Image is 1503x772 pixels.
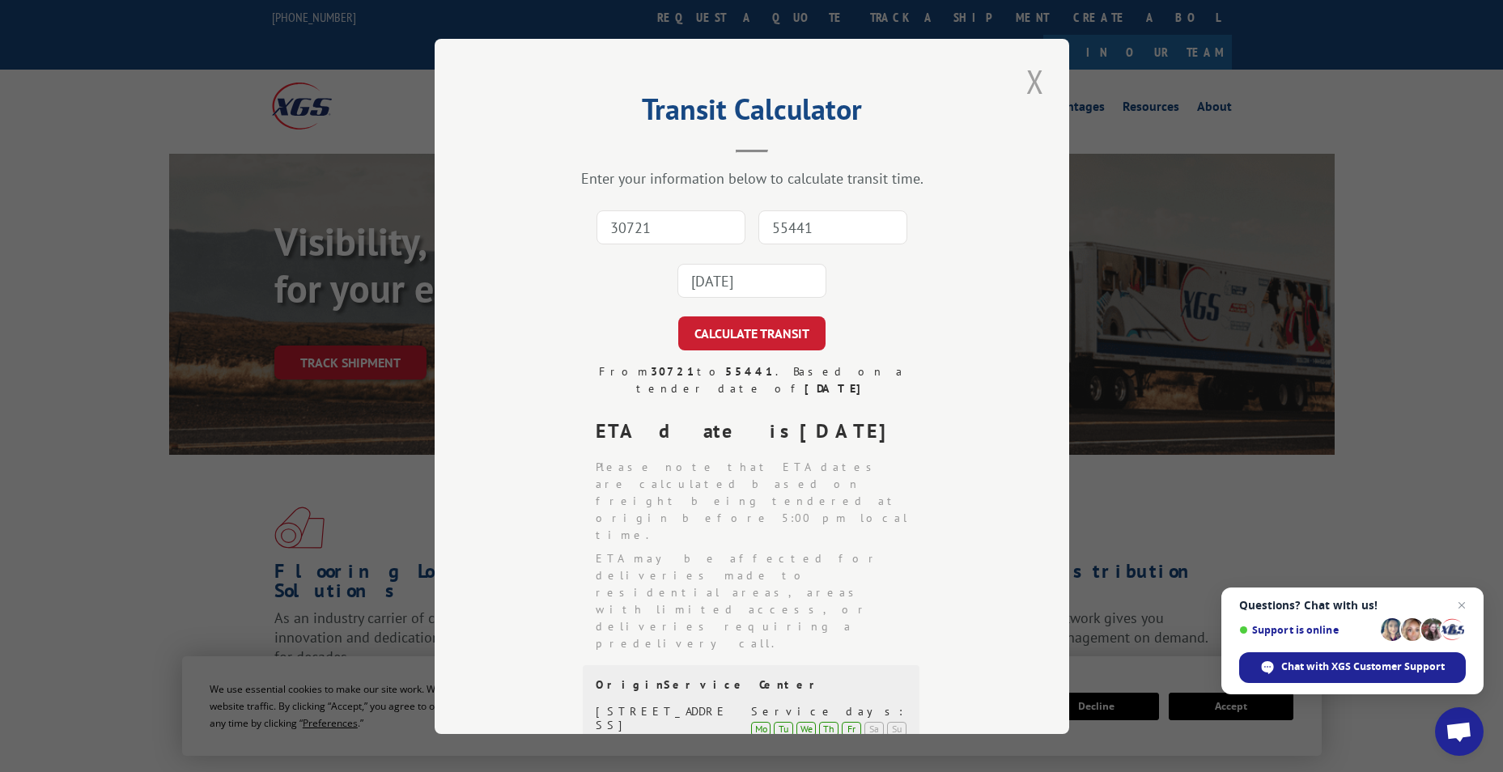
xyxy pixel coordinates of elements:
[678,316,826,350] button: CALCULATE TRANSIT
[677,264,826,298] input: Tender Date
[596,678,906,692] div: Origin Service Center
[1021,59,1049,104] button: Close modal
[1239,599,1466,612] span: Questions? Chat with us!
[842,721,861,736] div: Fr
[596,459,921,544] li: Please note that ETA dates are calculated based on freight being tendered at origin before 5:00 p...
[800,418,900,443] strong: [DATE]
[596,550,921,652] li: ETA may be affected for deliveries made to residential areas, areas with limited access, or deliv...
[774,721,793,736] div: Tu
[1239,652,1466,683] span: Chat with XGS Customer Support
[725,364,775,379] strong: 55441
[596,417,921,446] div: ETA date is
[516,169,988,188] div: Enter your information below to calculate transit time.
[804,381,868,396] strong: [DATE]
[819,721,839,736] div: Th
[651,364,697,379] strong: 30721
[758,210,907,244] input: Dest. Zip
[596,705,732,759] div: [STREET_ADDRESS][DEMOGRAPHIC_DATA]
[751,705,906,719] div: Service days:
[796,721,816,736] div: We
[1435,707,1484,756] a: Open chat
[751,721,771,736] div: Mo
[597,210,745,244] input: Origin Zip
[583,363,921,397] div: From to . Based on a tender date of
[1239,624,1375,636] span: Support is online
[887,721,906,736] div: Su
[864,721,884,736] div: Sa
[1281,660,1445,674] span: Chat with XGS Customer Support
[516,98,988,129] h2: Transit Calculator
